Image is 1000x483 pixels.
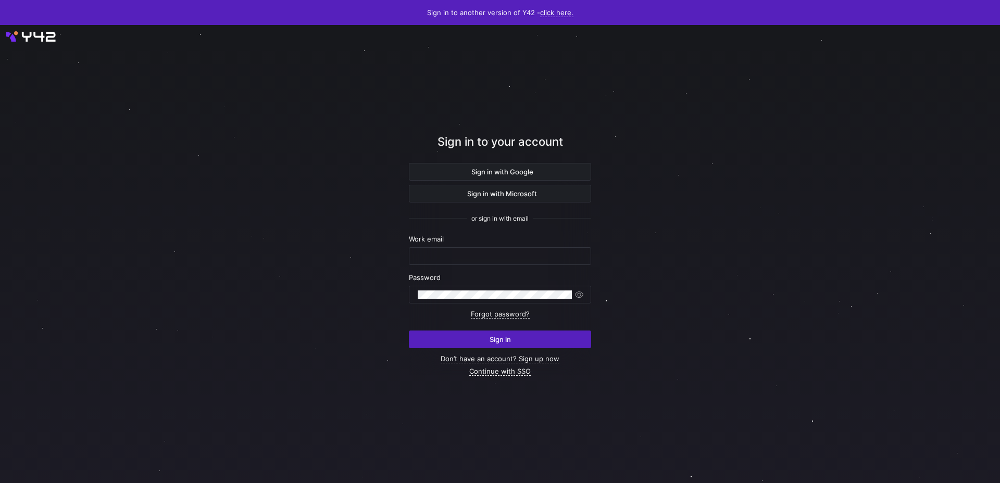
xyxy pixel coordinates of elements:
[463,189,537,198] span: Sign in with Microsoft
[471,310,530,319] a: Forgot password?
[409,273,441,282] span: Password
[409,331,591,348] button: Sign in
[409,185,591,202] button: Sign in with Microsoft
[467,168,533,176] span: Sign in with Google
[409,133,591,163] div: Sign in to your account
[490,335,511,344] span: Sign in
[471,215,529,222] span: or sign in with email
[441,354,559,363] a: Don’t have an account? Sign up now
[409,163,591,181] button: Sign in with Google
[469,367,531,376] a: Continue with SSO
[409,235,444,243] span: Work email
[540,8,573,17] a: click here.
